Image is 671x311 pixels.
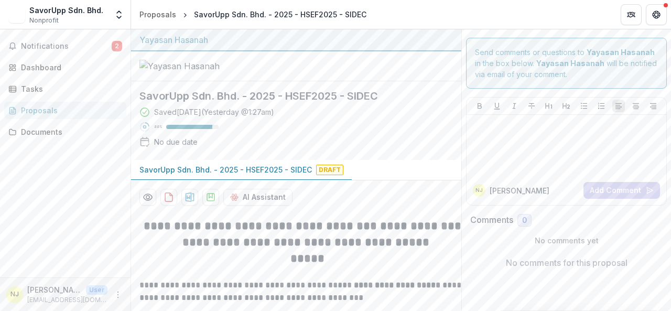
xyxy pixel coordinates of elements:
[139,189,156,206] button: Preview 2ca72898-2755-42a8-ab77-fa1f395b0c05-0.pdf
[8,6,25,23] img: SavorUpp Sdn. Bhd.
[587,48,655,57] strong: Yayasan Hasanah
[4,102,126,119] a: Proposals
[135,7,371,22] nav: breadcrumb
[10,291,19,298] div: Nisha T Jayagopal
[181,189,198,206] button: download-proposal
[4,38,126,55] button: Notifications2
[630,100,642,112] button: Align Center
[466,38,667,89] div: Send comments or questions to in the box below. will be notified via email of your comment.
[21,105,118,116] div: Proposals
[112,4,126,25] button: Open entity switcher
[112,288,124,301] button: More
[86,285,107,295] p: User
[4,59,126,76] a: Dashboard
[139,90,436,102] h2: SavorUpp Sdn. Bhd. - 2025 - HSEF2025 - SIDEC
[139,164,312,175] p: SavorUpp Sdn. Bhd. - 2025 - HSEF2025 - SIDEC
[21,42,112,51] span: Notifications
[543,100,555,112] button: Heading 1
[470,235,663,246] p: No comments yet
[27,295,107,305] p: [EMAIL_ADDRESS][DOMAIN_NAME]
[202,189,219,206] button: download-proposal
[135,7,180,22] a: Proposals
[595,100,608,112] button: Ordered List
[508,100,521,112] button: Italicize
[21,62,118,73] div: Dashboard
[612,100,625,112] button: Align Left
[139,60,244,72] img: Yayasan Hasanah
[473,100,486,112] button: Bold
[475,188,483,193] div: Nisha T Jayagopal
[194,9,366,20] div: SavorUpp Sdn. Bhd. - 2025 - HSEF2025 - SIDEC
[139,9,176,20] div: Proposals
[621,4,642,25] button: Partners
[4,80,126,98] a: Tasks
[112,41,122,51] span: 2
[154,136,198,147] div: No due date
[536,59,604,68] strong: Yayasan Hasanah
[154,106,274,117] div: Saved [DATE] ( Yesterday @ 1:27am )
[583,182,660,199] button: Add Comment
[647,100,659,112] button: Align Right
[578,100,590,112] button: Bullet List
[506,256,627,269] p: No comments for this proposal
[490,185,549,196] p: [PERSON_NAME]
[29,5,103,16] div: SavorUpp Sdn. Bhd.
[560,100,572,112] button: Heading 2
[154,123,162,131] p: 88 %
[27,284,82,295] p: [PERSON_NAME]
[316,165,343,175] span: Draft
[160,189,177,206] button: download-proposal
[21,126,118,137] div: Documents
[139,34,453,46] div: Yayasan Hasanah
[525,100,538,112] button: Strike
[223,189,293,206] button: AI Assistant
[491,100,503,112] button: Underline
[4,123,126,141] a: Documents
[21,83,118,94] div: Tasks
[646,4,667,25] button: Get Help
[470,215,513,225] h2: Comments
[29,16,59,25] span: Nonprofit
[522,216,527,225] span: 0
